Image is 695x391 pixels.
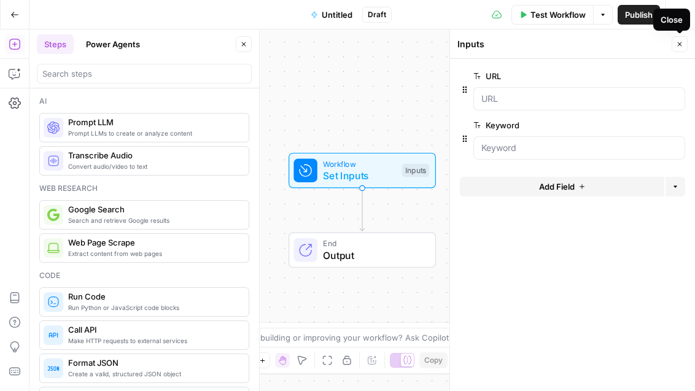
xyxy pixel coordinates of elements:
span: Format JSON [68,357,239,369]
span: Google Search [68,203,239,215]
input: Keyword [481,142,677,154]
div: Inputs [402,164,429,177]
span: Create a valid, structured JSON object [68,369,239,379]
span: Convert audio/video to text [68,161,239,171]
button: Steps [37,34,74,54]
span: Publish [625,9,653,21]
button: Copy [419,352,448,368]
span: Prompt LLM [68,116,239,128]
div: Code [39,270,249,281]
button: Add Field [460,177,664,196]
div: Ai [39,96,249,107]
span: Copy [424,355,443,366]
span: Search and retrieve Google results [68,215,239,225]
div: Close [661,14,683,26]
span: Test Workflow [530,9,586,21]
span: Web Page Scrape [68,236,239,249]
g: Edge from start to end [360,188,364,231]
input: URL [481,93,677,105]
div: Inputs [457,38,668,50]
span: Output [323,248,423,263]
button: Power Agents [79,34,147,54]
label: Keyword [473,119,616,131]
span: Untitled [322,9,352,21]
span: Prompt LLMs to create or analyze content [68,128,239,138]
button: Untitled [303,5,360,25]
span: Set Inputs [323,168,396,183]
span: Call API [68,323,239,336]
button: Publish [618,5,660,25]
span: Make HTTP requests to external services [68,336,239,346]
span: Run Code [68,290,239,303]
input: Search steps [42,68,246,80]
div: Web research [39,183,249,194]
div: EndOutput [248,233,476,268]
div: WorkflowSet InputsInputs [248,153,476,188]
span: Run Python or JavaScript code blocks [68,303,239,312]
span: End [323,238,423,249]
span: Workflow [323,158,396,169]
span: Add Field [539,180,575,193]
button: Test Workflow [511,5,593,25]
span: Extract content from web pages [68,249,239,258]
label: URL [473,70,616,82]
span: Transcribe Audio [68,149,239,161]
span: Draft [368,9,386,20]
